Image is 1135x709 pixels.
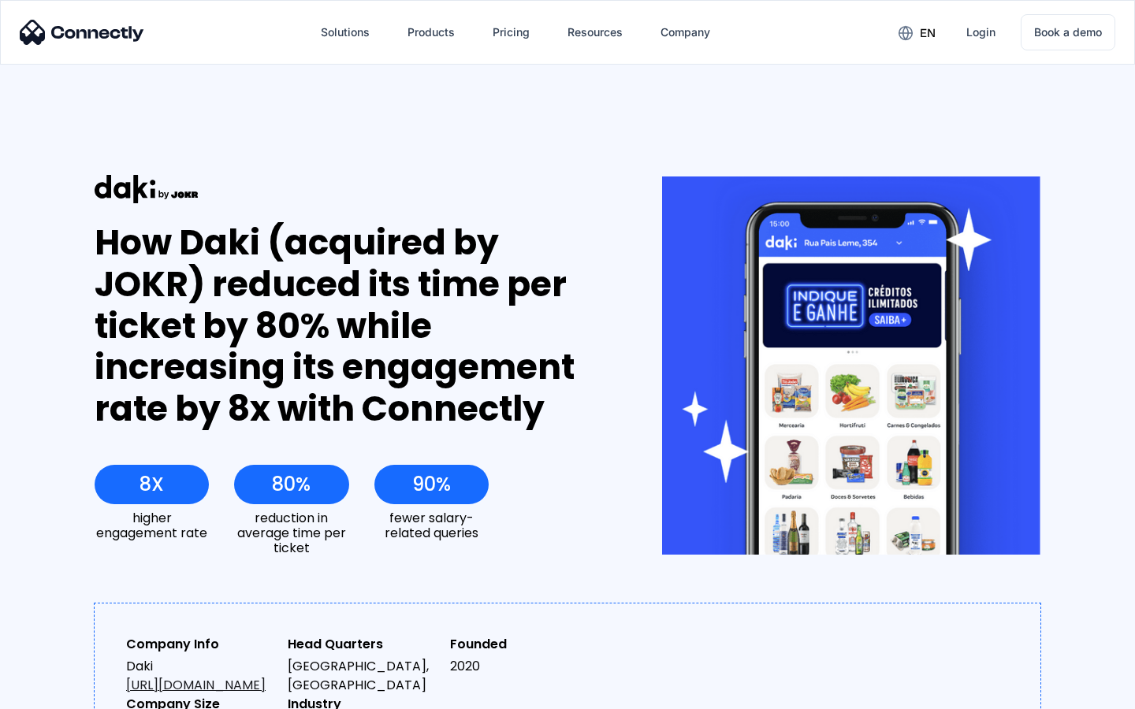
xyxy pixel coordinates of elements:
div: 2020 [450,657,599,676]
div: Resources [555,13,635,51]
div: [GEOGRAPHIC_DATA], [GEOGRAPHIC_DATA] [288,657,437,695]
div: Login [966,21,995,43]
a: Book a demo [1021,14,1115,50]
div: Resources [567,21,623,43]
div: reduction in average time per ticket [234,510,348,556]
div: 90% [412,473,451,496]
div: higher engagement rate [95,510,209,540]
div: Solutions [308,13,382,51]
aside: Language selected: English [16,681,95,703]
ul: Language list [32,681,95,703]
div: 80% [272,473,311,496]
a: [URL][DOMAIN_NAME] [126,676,266,694]
div: Company Info [126,635,275,654]
div: fewer salary-related queries [374,510,489,540]
div: Products [407,21,455,43]
div: Company [648,13,723,51]
div: Head Quarters [288,635,437,654]
a: Login [954,13,1008,51]
a: Pricing [480,13,542,51]
div: Solutions [321,21,370,43]
div: Products [395,13,467,51]
div: en [920,22,936,44]
div: en [886,20,947,44]
div: Company [661,21,710,43]
div: Daki [126,657,275,695]
img: Connectly Logo [20,20,144,45]
div: Founded [450,635,599,654]
div: 8X [140,473,164,496]
div: How Daki (acquired by JOKR) reduced its time per ticket by 80% while increasing its engagement ra... [95,222,605,430]
div: Pricing [493,21,530,43]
